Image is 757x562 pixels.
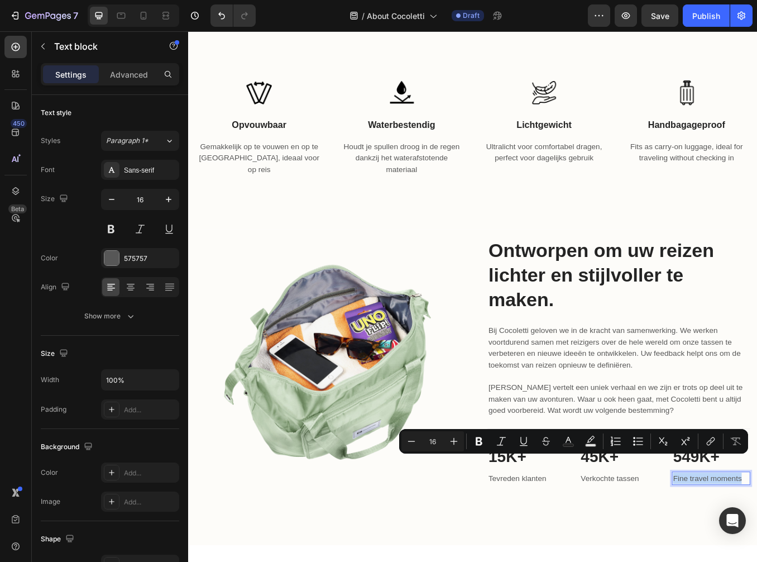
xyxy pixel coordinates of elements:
[403,56,434,88] img: Alt Image
[124,468,176,478] div: Add...
[345,129,493,156] p: Ultralicht voor comfortabel dragen, perfect voor dagelijks gebruik
[352,242,662,331] h2: Rich Text Editor. Editing area: main
[41,280,72,295] div: Align
[353,243,660,330] p: Ontworpen om uw reizen lichter en stijlvoller te maken.
[571,56,602,88] img: Alt Image
[569,518,662,534] div: Rich Text Editor. Editing area: main
[124,405,176,415] div: Add...
[651,11,669,21] span: Save
[54,40,149,53] p: Text block
[41,532,76,547] div: Shape
[178,102,325,118] p: waterbestendig
[683,4,730,27] button: Publish
[513,129,661,156] p: Fits as carry-on luggage, ideal for traveling without checking in
[124,254,176,264] div: 575757
[41,404,66,415] div: Padding
[344,128,494,157] div: Rich Text Editor. Editing area: main
[106,136,148,146] span: Paragraph 1*
[101,131,179,151] button: Paragraph 1*
[210,4,256,27] div: Undo/Redo
[344,101,494,120] div: Rich Text Editor. Editing area: main
[41,306,179,326] button: Show more
[4,4,83,27] button: 7
[188,31,757,562] iframe: Design area
[176,101,327,120] div: Rich Text Editor. Editing area: main
[41,136,60,146] div: Styles
[353,346,660,399] p: Bij Cocoletti geloven we in de kracht van samenwerking. We werken voortdurend samen met reizigers...
[462,520,552,533] p: Verkochte tassen
[571,520,660,533] p: Fine travel moments
[399,429,748,454] div: Editor contextual toolbar
[345,102,493,118] p: lichtgewicht
[362,10,365,22] span: /
[176,128,327,170] div: Rich Text Editor. Editing area: main
[41,108,71,118] div: Text style
[463,11,480,21] span: Draft
[178,129,325,169] p: Houdt je spullen droog in de regen dankzij het waterafstotende materiaal
[41,192,70,207] div: Size
[110,69,148,80] p: Advanced
[73,9,78,22] p: 7
[41,346,70,361] div: Size
[352,486,444,516] h2: Rich Text Editor. Editing area: main
[236,56,267,88] img: Alt Image
[461,518,553,534] div: Rich Text Editor. Editing area: main
[461,486,553,516] h2: 45K+
[124,165,176,175] div: Sans-serif
[8,233,318,542] img: Alt Image
[352,345,662,454] div: Rich Text Editor. Editing area: main
[641,4,678,27] button: Save
[41,497,60,507] div: Image
[353,399,660,453] p: [PERSON_NAME] vertelt een uniek verhaal en we zijn er trots op deel uit te maken van uw avonturen...
[353,520,443,533] p: Tevreden klanten
[124,497,176,507] div: Add...
[719,507,746,534] div: Open Intercom Messenger
[41,468,58,478] div: Color
[8,204,27,213] div: Beta
[512,128,662,157] div: Rich Text Editor. Editing area: main
[569,486,662,516] h2: 549K+
[513,102,661,118] p: handbagageproof
[512,101,662,120] div: Rich Text Editor. Editing area: main
[11,119,27,128] div: 450
[102,370,179,390] input: Auto
[41,440,95,455] div: Background
[367,10,425,22] span: About Cocoletti
[353,487,443,515] p: 15K+
[41,375,59,385] div: Width
[352,518,444,534] div: Rich Text Editor. Editing area: main
[84,311,136,322] div: Show more
[55,69,87,80] p: Settings
[692,10,720,22] div: Publish
[41,165,55,175] div: Font
[41,253,58,263] div: Color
